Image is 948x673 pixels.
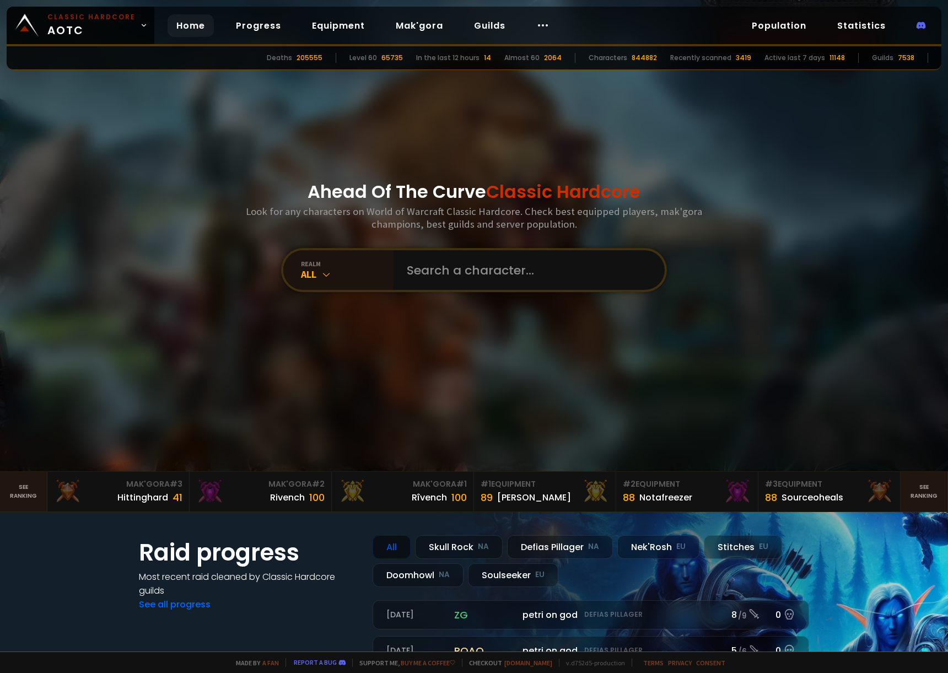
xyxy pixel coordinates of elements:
div: Almost 60 [504,53,540,63]
div: In the last 12 hours [416,53,480,63]
span: AOTC [47,12,136,39]
div: Stitches [704,535,782,559]
a: See all progress [139,598,211,611]
div: realm [301,260,394,268]
a: a fan [262,659,279,667]
div: Mak'Gora [196,478,325,490]
h1: Raid progress [139,535,359,570]
a: Equipment [303,14,374,37]
span: # 1 [456,478,467,489]
div: All [373,535,411,559]
a: Guilds [465,14,514,37]
div: All [301,268,394,281]
div: Mak'Gora [338,478,467,490]
div: 89 [481,490,493,505]
a: [DATE]roaqpetri on godDefias Pillager5 /60 [373,636,809,665]
a: #2Equipment88Notafreezer [616,472,758,512]
a: #1Equipment89[PERSON_NAME] [474,472,616,512]
a: [DATE]zgpetri on godDefias Pillager8 /90 [373,600,809,629]
div: [PERSON_NAME] [497,491,571,504]
span: # 2 [623,478,635,489]
a: Terms [643,659,664,667]
div: 65735 [381,53,403,63]
div: Skull Rock [415,535,503,559]
span: Classic Hardcore [486,179,640,204]
div: 2064 [544,53,562,63]
div: 14 [484,53,491,63]
div: Defias Pillager [507,535,613,559]
div: 41 [173,490,182,505]
div: Nek'Rosh [617,535,699,559]
div: Mak'Gora [54,478,182,490]
a: Mak'Gora#2Rivench100 [190,472,332,512]
small: EU [676,541,686,552]
span: # 3 [170,478,182,489]
a: Seeranking [901,472,948,512]
div: 844882 [632,53,657,63]
h1: Ahead Of The Curve [308,179,640,205]
div: 88 [623,490,635,505]
small: NA [478,541,489,552]
a: Mak'gora [387,14,452,37]
a: Mak'Gora#1Rîvench100 [332,472,474,512]
a: Progress [227,14,290,37]
div: 88 [765,490,777,505]
a: #3Equipment88Sourceoheals [758,472,901,512]
span: v. d752d5 - production [559,659,625,667]
a: [DOMAIN_NAME] [504,659,552,667]
div: 11148 [829,53,845,63]
div: Equipment [481,478,609,490]
div: Guilds [872,53,893,63]
a: Privacy [668,659,692,667]
a: Report a bug [294,658,337,666]
div: Rivench [270,491,305,504]
div: Soulseeker [468,563,558,587]
div: Deaths [267,53,292,63]
div: Recently scanned [670,53,731,63]
a: Mak'Gora#3Hittinghard41 [47,472,190,512]
small: Classic Hardcore [47,12,136,22]
a: Statistics [828,14,895,37]
div: Hittinghard [117,491,168,504]
div: Rîvench [412,491,447,504]
div: Doomhowl [373,563,464,587]
div: Notafreezer [639,491,692,504]
a: Consent [696,659,725,667]
div: Equipment [623,478,751,490]
small: NA [439,569,450,580]
span: # 1 [481,478,491,489]
div: Level 60 [349,53,377,63]
a: Population [743,14,815,37]
span: Support me, [352,659,455,667]
div: 3419 [736,53,751,63]
div: 205555 [297,53,322,63]
small: NA [588,541,599,552]
div: 100 [451,490,467,505]
span: Made by [229,659,279,667]
span: # 2 [312,478,325,489]
h3: Look for any characters on World of Warcraft Classic Hardcore. Check best equipped players, mak'g... [241,205,707,230]
a: Classic HardcoreAOTC [7,7,154,44]
small: EU [535,569,545,580]
div: Active last 7 days [764,53,825,63]
div: 100 [309,490,325,505]
div: Characters [589,53,627,63]
a: Buy me a coffee [401,659,455,667]
div: Sourceoheals [782,491,843,504]
span: Checkout [462,659,552,667]
input: Search a character... [400,250,651,290]
small: EU [759,541,768,552]
a: Home [168,14,214,37]
span: # 3 [765,478,778,489]
div: Equipment [765,478,893,490]
div: 7538 [898,53,914,63]
h4: Most recent raid cleaned by Classic Hardcore guilds [139,570,359,597]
